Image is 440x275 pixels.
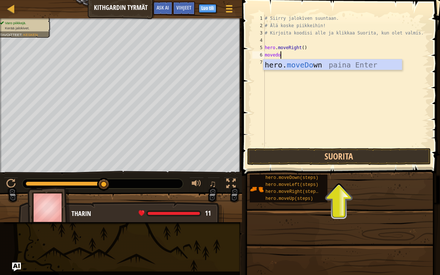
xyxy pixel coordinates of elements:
div: 2 [252,22,265,29]
span: Vihjeet [176,4,191,11]
div: Tharin [71,209,216,219]
div: 4 [252,37,265,44]
div: 3 [252,29,265,37]
img: thang_avatar_frame.png [27,187,70,228]
div: 6 [252,51,265,59]
button: Luo tili [199,4,216,13]
span: Kesken [23,33,38,37]
button: ♫ [208,177,220,192]
span: hero.moveUp(steps) [265,196,313,201]
div: health: 11 / 11 [139,210,211,217]
div: 5 [252,44,265,51]
img: portrait.png [250,182,264,196]
span: : [21,33,23,37]
span: hero.moveRight(steps) [265,189,321,194]
span: hero.moveDown(steps) [265,175,318,180]
span: 11 [205,209,211,218]
button: Aänenvoimakkuus [189,177,204,192]
button: Suorita [247,148,431,165]
span: hero.moveLeft(steps) [265,182,318,187]
button: Ctrl + P: Pause [4,177,18,192]
span: Varo piikkejä. [5,21,26,25]
div: 1 [252,15,265,22]
span: Kerää jalokivet. [5,26,29,30]
span: Ask AI [157,4,169,11]
button: Ask AI [153,1,173,15]
button: Ask AI [12,263,21,271]
span: ♫ [209,178,216,189]
div: 7 [252,59,265,66]
button: Näytä pelivalikko [220,1,238,19]
button: Toggle fullscreen [224,177,238,192]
